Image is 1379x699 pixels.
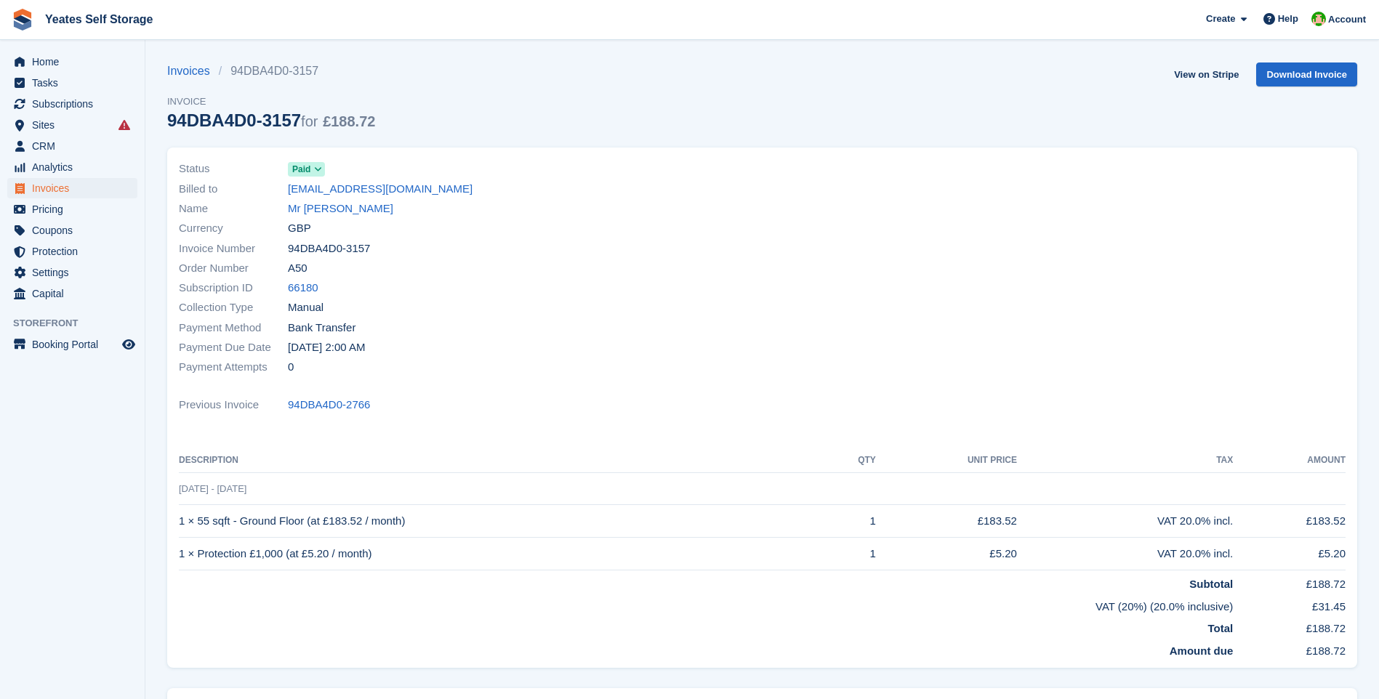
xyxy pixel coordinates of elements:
[32,52,119,72] span: Home
[32,157,119,177] span: Analytics
[167,62,375,80] nav: breadcrumbs
[824,538,875,570] td: 1
[179,483,246,494] span: [DATE] - [DATE]
[179,538,824,570] td: 1 × Protection £1,000 (at £5.20 / month)
[7,283,137,304] a: menu
[1189,578,1233,590] strong: Subtotal
[1170,645,1234,657] strong: Amount due
[179,449,824,472] th: Description
[876,449,1017,472] th: Unit Price
[7,52,137,72] a: menu
[7,115,137,135] a: menu
[1206,12,1235,26] span: Create
[32,94,119,114] span: Subscriptions
[1233,449,1346,472] th: Amount
[179,260,288,277] span: Order Number
[32,115,119,135] span: Sites
[288,260,307,277] span: A50
[288,339,365,356] time: 2025-10-03 01:00:00 UTC
[288,161,325,177] a: Paid
[179,593,1233,615] td: VAT (20%) (20.0% inclusive)
[179,241,288,257] span: Invoice Number
[32,262,119,283] span: Settings
[1233,593,1346,615] td: £31.45
[1017,449,1233,472] th: Tax
[32,220,119,241] span: Coupons
[7,199,137,219] a: menu
[1256,62,1357,86] a: Download Invoice
[32,334,119,355] span: Booking Portal
[7,220,137,241] a: menu
[1278,12,1298,26] span: Help
[288,359,294,376] span: 0
[179,280,288,296] span: Subscription ID
[301,113,318,129] span: for
[1017,513,1233,530] div: VAT 20.0% incl.
[13,316,145,331] span: Storefront
[167,110,375,130] div: 94DBA4D0-3157
[7,178,137,198] a: menu
[1168,62,1245,86] a: View on Stripe
[179,201,288,217] span: Name
[288,220,311,237] span: GBP
[1017,546,1233,562] div: VAT 20.0% incl.
[288,181,473,198] a: [EMAIL_ADDRESS][DOMAIN_NAME]
[288,299,323,316] span: Manual
[824,449,875,472] th: QTY
[288,201,393,217] a: Mr [PERSON_NAME]
[32,178,119,198] span: Invoices
[118,119,130,131] i: Smart entry sync failures have occurred
[167,94,375,109] span: Invoice
[876,538,1017,570] td: £5.20
[288,241,370,257] span: 94DBA4D0-3157
[179,299,288,316] span: Collection Type
[292,163,310,176] span: Paid
[1233,570,1346,593] td: £188.72
[120,336,137,353] a: Preview store
[323,113,375,129] span: £188.72
[179,181,288,198] span: Billed to
[1208,622,1234,634] strong: Total
[167,62,219,80] a: Invoices
[179,320,288,336] span: Payment Method
[7,136,137,156] a: menu
[179,339,288,356] span: Payment Due Date
[876,505,1017,538] td: £183.52
[32,73,119,93] span: Tasks
[39,7,159,31] a: Yeates Self Storage
[179,359,288,376] span: Payment Attempts
[12,9,33,31] img: stora-icon-8386f47178a22dfd0bd8f6a31ec36ba5ce8667c1dd55bd0f319d3a0aa187defe.svg
[32,241,119,262] span: Protection
[1328,12,1366,27] span: Account
[32,283,119,304] span: Capital
[7,157,137,177] a: menu
[7,241,137,262] a: menu
[1233,615,1346,637] td: £188.72
[32,199,119,219] span: Pricing
[179,220,288,237] span: Currency
[179,161,288,177] span: Status
[1233,637,1346,660] td: £188.72
[288,320,355,336] span: Bank Transfer
[824,505,875,538] td: 1
[7,73,137,93] a: menu
[1233,538,1346,570] td: £5.20
[179,505,824,538] td: 1 × 55 sqft - Ground Floor (at £183.52 / month)
[7,334,137,355] a: menu
[179,397,288,413] span: Previous Invoice
[1233,505,1346,538] td: £183.52
[7,94,137,114] a: menu
[1311,12,1326,26] img: Angela Field
[288,280,318,296] a: 66180
[7,262,137,283] a: menu
[32,136,119,156] span: CRM
[288,397,370,413] a: 94DBA4D0-2766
